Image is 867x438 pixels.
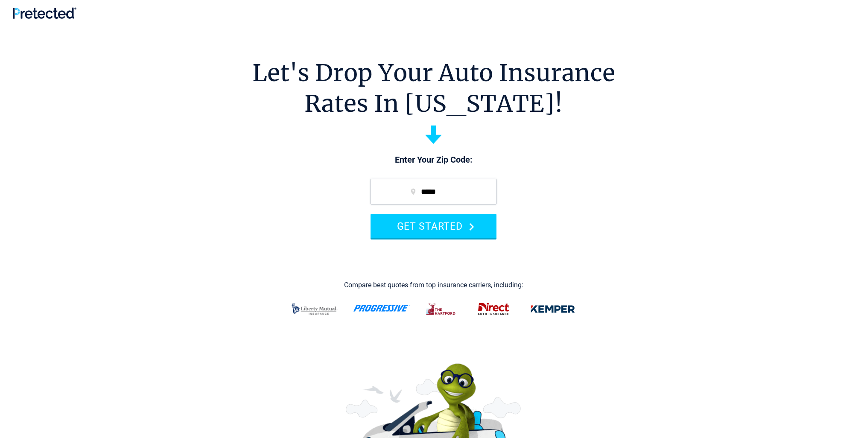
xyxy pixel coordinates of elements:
img: liberty [286,298,343,320]
button: GET STARTED [371,214,496,238]
img: Pretected Logo [13,7,76,19]
div: Compare best quotes from top insurance carriers, including: [344,281,523,289]
img: kemper [525,298,581,320]
p: Enter Your Zip Code: [362,154,505,166]
img: progressive [353,305,410,312]
img: thehartford [420,298,462,320]
h1: Let's Drop Your Auto Insurance Rates In [US_STATE]! [252,58,615,119]
input: zip code [371,179,496,204]
img: direct [473,298,514,320]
